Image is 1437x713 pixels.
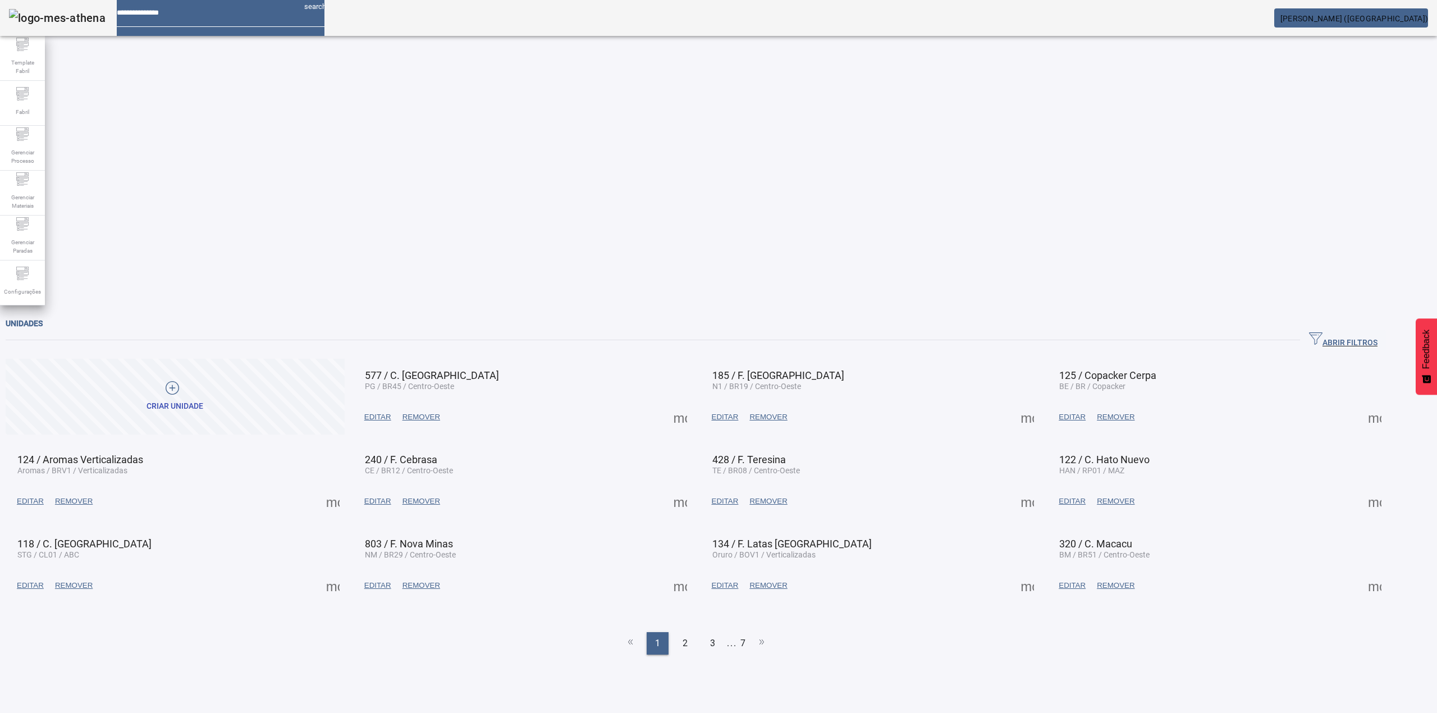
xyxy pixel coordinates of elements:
[1059,580,1086,591] span: EDITAR
[365,369,499,381] span: 577 / C. [GEOGRAPHIC_DATA]
[712,466,800,475] span: TE / BR08 / Centro-Oeste
[359,575,397,596] button: EDITAR
[744,491,793,511] button: REMOVER
[670,407,690,427] button: Mais
[712,412,739,423] span: EDITAR
[712,580,739,591] span: EDITAR
[402,496,440,507] span: REMOVER
[1,284,44,299] span: Configurações
[11,575,49,596] button: EDITAR
[12,104,33,120] span: Fabril
[55,580,93,591] span: REMOVER
[365,538,453,550] span: 803 / F. Nova Minas
[740,632,745,655] li: 7
[712,369,844,381] span: 185 / F. [GEOGRAPHIC_DATA]
[710,637,715,650] span: 3
[670,575,690,596] button: Mais
[365,382,454,391] span: PG / BR45 / Centro-Oeste
[706,491,744,511] button: EDITAR
[1059,550,1150,559] span: BM / BR51 / Centro-Oeste
[1280,14,1428,23] span: [PERSON_NAME] ([GEOGRAPHIC_DATA])
[1416,318,1437,395] button: Feedback - Mostrar pesquisa
[749,496,787,507] span: REMOVER
[712,550,816,559] span: Oruro / BOV1 / Verticalizadas
[1309,332,1377,349] span: ABRIR FILTROS
[6,190,39,213] span: Gerenciar Materiais
[706,407,744,427] button: EDITAR
[17,454,143,465] span: 124 / Aromas Verticalizadas
[1017,575,1037,596] button: Mais
[1365,575,1385,596] button: Mais
[1097,412,1134,423] span: REMOVER
[1059,496,1086,507] span: EDITAR
[365,454,437,465] span: 240 / F. Cebrasa
[1097,580,1134,591] span: REMOVER
[670,491,690,511] button: Mais
[397,491,446,511] button: REMOVER
[49,575,98,596] button: REMOVER
[1421,330,1431,369] span: Feedback
[9,9,106,27] img: logo-mes-athena
[359,491,397,511] button: EDITAR
[1059,412,1086,423] span: EDITAR
[17,538,152,550] span: 118 / C. [GEOGRAPHIC_DATA]
[17,466,127,475] span: Aromas / BRV1 / Verticalizadas
[323,491,343,511] button: Mais
[712,382,801,391] span: N1 / BR19 / Centro-Oeste
[402,412,440,423] span: REMOVER
[365,466,453,475] span: CE / BR12 / Centro-Oeste
[397,407,446,427] button: REMOVER
[6,235,39,258] span: Gerenciar Paradas
[1059,369,1156,381] span: 125 / Copacker Cerpa
[1365,407,1385,427] button: Mais
[49,491,98,511] button: REMOVER
[1053,491,1091,511] button: EDITAR
[397,575,446,596] button: REMOVER
[364,412,391,423] span: EDITAR
[402,580,440,591] span: REMOVER
[147,401,203,412] div: Criar unidade
[6,359,345,435] button: Criar unidade
[1097,496,1134,507] span: REMOVER
[11,491,49,511] button: EDITAR
[1059,382,1125,391] span: BE / BR / Copacker
[364,496,391,507] span: EDITAR
[17,496,44,507] span: EDITAR
[683,637,688,650] span: 2
[1091,575,1140,596] button: REMOVER
[1059,538,1132,550] span: 320 / C. Macacu
[744,575,793,596] button: REMOVER
[749,580,787,591] span: REMOVER
[749,412,787,423] span: REMOVER
[1053,407,1091,427] button: EDITAR
[1365,491,1385,511] button: Mais
[55,496,93,507] span: REMOVER
[726,632,738,655] li: ...
[706,575,744,596] button: EDITAR
[1053,575,1091,596] button: EDITAR
[6,145,39,168] span: Gerenciar Processo
[744,407,793,427] button: REMOVER
[364,580,391,591] span: EDITAR
[712,454,786,465] span: 428 / F. Teresina
[359,407,397,427] button: EDITAR
[1017,491,1037,511] button: Mais
[365,550,456,559] span: NM / BR29 / Centro-Oeste
[323,575,343,596] button: Mais
[1091,491,1140,511] button: REMOVER
[17,550,79,559] span: STG / CL01 / ABC
[6,55,39,79] span: Template Fabril
[1017,407,1037,427] button: Mais
[1091,407,1140,427] button: REMOVER
[1300,330,1386,350] button: ABRIR FILTROS
[712,538,872,550] span: 134 / F. Latas [GEOGRAPHIC_DATA]
[17,580,44,591] span: EDITAR
[1059,466,1124,475] span: HAN / RP01 / MAZ
[712,496,739,507] span: EDITAR
[1059,454,1150,465] span: 122 / C. Hato Nuevo
[6,319,43,328] span: Unidades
